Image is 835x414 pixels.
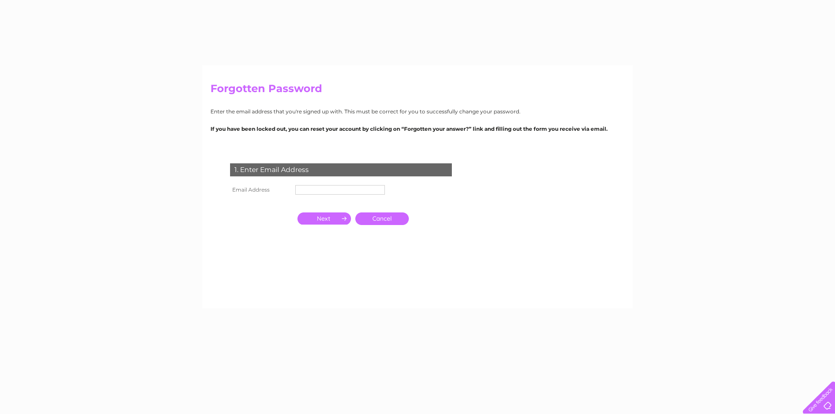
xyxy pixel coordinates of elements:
[230,163,452,176] div: 1. Enter Email Address
[228,183,293,197] th: Email Address
[210,83,625,99] h2: Forgotten Password
[210,125,625,133] p: If you have been locked out, you can reset your account by clicking on “Forgotten your answer?” l...
[355,212,409,225] a: Cancel
[210,107,625,116] p: Enter the email address that you're signed up with. This must be correct for you to successfully ...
